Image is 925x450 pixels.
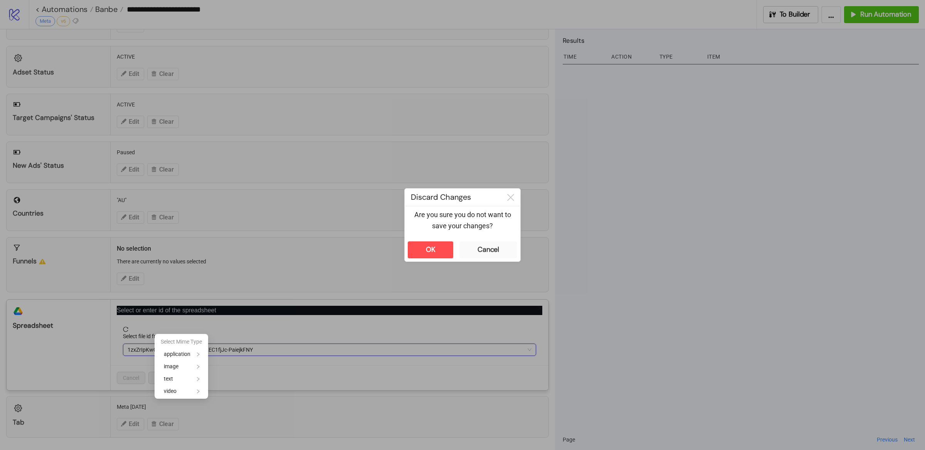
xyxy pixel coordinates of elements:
span: image [164,362,194,371]
span: text [164,374,194,383]
button: OK [408,241,453,258]
div: Discard Changes [405,189,501,206]
div: Select Mime Type [156,335,207,348]
span: application [164,350,194,358]
span: right [196,364,200,369]
span: right [196,389,200,394]
span: right [196,352,200,357]
span: video [164,387,194,395]
span: right [196,377,200,381]
p: Are you sure you do not want to save your changes? [411,209,514,231]
div: Cancel [478,245,499,254]
div: OK [426,245,436,254]
button: Cancel [459,241,517,258]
